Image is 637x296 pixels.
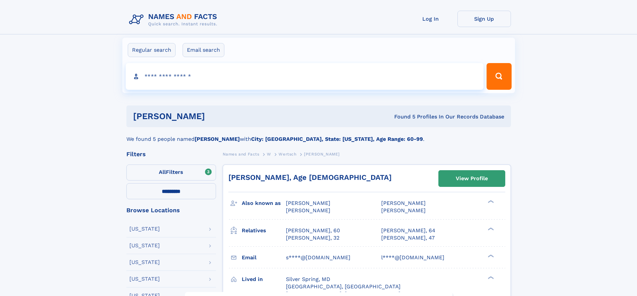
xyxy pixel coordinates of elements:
[251,136,423,142] b: City: [GEOGRAPHIC_DATA], State: [US_STATE], Age Range: 60-99
[286,234,339,242] a: [PERSON_NAME], 32
[300,113,504,120] div: Found 5 Profiles In Our Records Database
[487,63,511,90] button: Search Button
[457,11,511,27] a: Sign Up
[242,225,286,236] h3: Relatives
[286,200,330,206] span: [PERSON_NAME]
[279,150,296,158] a: Wertsch
[381,200,426,206] span: [PERSON_NAME]
[439,171,505,187] a: View Profile
[286,227,340,234] a: [PERSON_NAME], 60
[129,276,160,282] div: [US_STATE]
[126,165,216,181] label: Filters
[486,200,494,204] div: ❯
[286,207,330,214] span: [PERSON_NAME]
[223,150,259,158] a: Names and Facts
[381,207,426,214] span: [PERSON_NAME]
[129,243,160,248] div: [US_STATE]
[126,207,216,213] div: Browse Locations
[126,63,484,90] input: search input
[486,254,494,258] div: ❯
[242,252,286,263] h3: Email
[267,152,271,157] span: W
[195,136,240,142] b: [PERSON_NAME]
[456,171,488,186] div: View Profile
[381,234,435,242] a: [PERSON_NAME], 47
[304,152,340,157] span: [PERSON_NAME]
[404,11,457,27] a: Log In
[242,198,286,209] h3: Also known as
[126,151,216,157] div: Filters
[159,169,166,175] span: All
[126,11,223,29] img: Logo Names and Facts
[126,127,511,143] div: We found 5 people named with .
[486,275,494,280] div: ❯
[242,274,286,285] h3: Lived in
[129,260,160,265] div: [US_STATE]
[129,226,160,232] div: [US_STATE]
[267,150,271,158] a: W
[381,227,435,234] a: [PERSON_NAME], 64
[279,152,296,157] span: Wertsch
[183,43,224,57] label: Email search
[286,283,401,290] span: [GEOGRAPHIC_DATA], [GEOGRAPHIC_DATA]
[133,112,300,120] h1: [PERSON_NAME]
[128,43,176,57] label: Regular search
[228,173,392,182] a: [PERSON_NAME], Age [DEMOGRAPHIC_DATA]
[486,227,494,231] div: ❯
[286,276,330,282] span: Silver Spring, MD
